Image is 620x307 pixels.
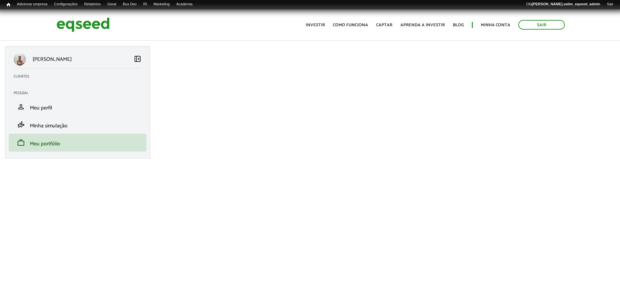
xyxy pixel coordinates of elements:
[120,2,140,7] a: Bus Dev
[518,20,565,30] a: Sair
[33,56,72,63] p: [PERSON_NAME]
[333,23,368,27] a: Como funciona
[603,2,617,7] a: Sair
[30,139,60,148] span: Meu portfólio
[306,23,325,27] a: Investir
[9,116,147,134] li: Minha simulação
[14,2,51,7] a: Adicionar empresa
[17,121,25,129] span: finance_mode
[376,23,392,27] a: Captar
[30,121,67,130] span: Minha simulação
[56,16,110,34] img: EqSeed
[81,2,104,7] a: Relatórios
[453,23,464,27] a: Blog
[134,55,142,63] span: left_panel_close
[532,2,600,6] strong: [PERSON_NAME].valim_eqseed_admin
[7,2,10,7] span: Início
[17,103,25,111] span: person
[150,2,173,7] a: Marketing
[9,134,147,152] li: Meu portfólio
[173,2,196,7] a: Academia
[51,2,81,7] a: Configurações
[14,121,142,129] a: finance_modeMinha simulação
[14,91,147,95] h2: Pessoal
[481,23,510,27] a: Minha conta
[30,103,52,112] span: Meu perfil
[14,75,147,78] h2: Clientes
[134,55,142,64] a: Colapsar menu
[140,2,150,7] a: RI
[104,2,120,7] a: Geral
[3,2,14,8] a: Início
[9,98,147,116] li: Meu perfil
[14,139,142,147] a: workMeu portfólio
[400,23,445,27] a: Aprenda a investir
[17,139,25,147] span: work
[14,103,142,111] a: personMeu perfil
[523,2,604,7] a: Olá[PERSON_NAME].valim_eqseed_admin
